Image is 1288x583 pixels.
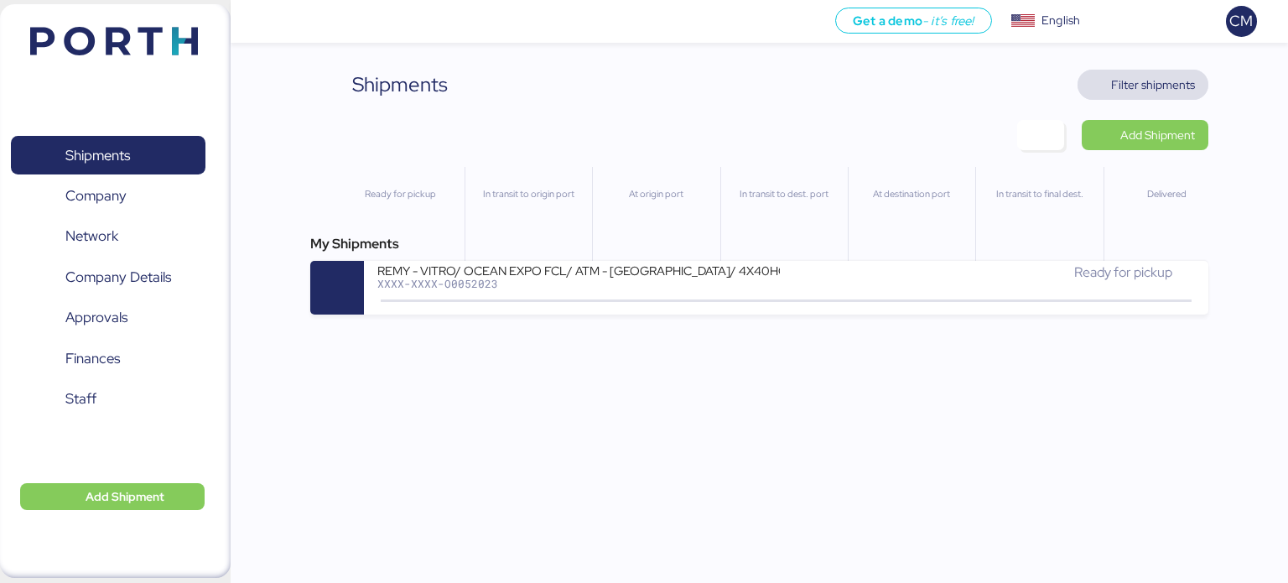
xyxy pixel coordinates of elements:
[600,187,712,201] div: At origin port
[855,187,968,201] div: At destination port
[377,263,780,277] div: REMY - VITRO/ OCEAN EXPO FCL/ ATM - [GEOGRAPHIC_DATA]/ 4X40HQ
[983,187,1095,201] div: In transit to final dest.
[1078,70,1209,100] button: Filter shipments
[1082,120,1208,150] a: Add Shipment
[11,217,205,256] a: Network
[11,299,205,337] a: Approvals
[65,265,171,289] span: Company Details
[11,380,205,419] a: Staff
[65,346,120,371] span: Finances
[241,8,269,36] button: Menu
[352,70,448,100] div: Shipments
[65,143,130,168] span: Shipments
[1229,10,1253,32] span: CM
[65,305,127,330] span: Approvals
[1111,75,1195,95] span: Filter shipments
[86,487,164,507] span: Add Shipment
[65,387,96,411] span: Staff
[11,340,205,378] a: Finances
[1041,12,1080,29] div: English
[1111,187,1223,201] div: Delivered
[65,184,127,208] span: Company
[11,136,205,174] a: Shipments
[728,187,840,201] div: In transit to dest. port
[11,177,205,216] a: Company
[65,224,118,248] span: Network
[1074,263,1172,281] span: Ready for pickup
[11,258,205,297] a: Company Details
[344,187,457,201] div: Ready for pickup
[472,187,584,201] div: In transit to origin port
[310,234,1209,254] div: My Shipments
[377,278,780,289] div: XXXX-XXXX-O0052023
[20,483,205,510] button: Add Shipment
[1120,125,1195,145] span: Add Shipment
